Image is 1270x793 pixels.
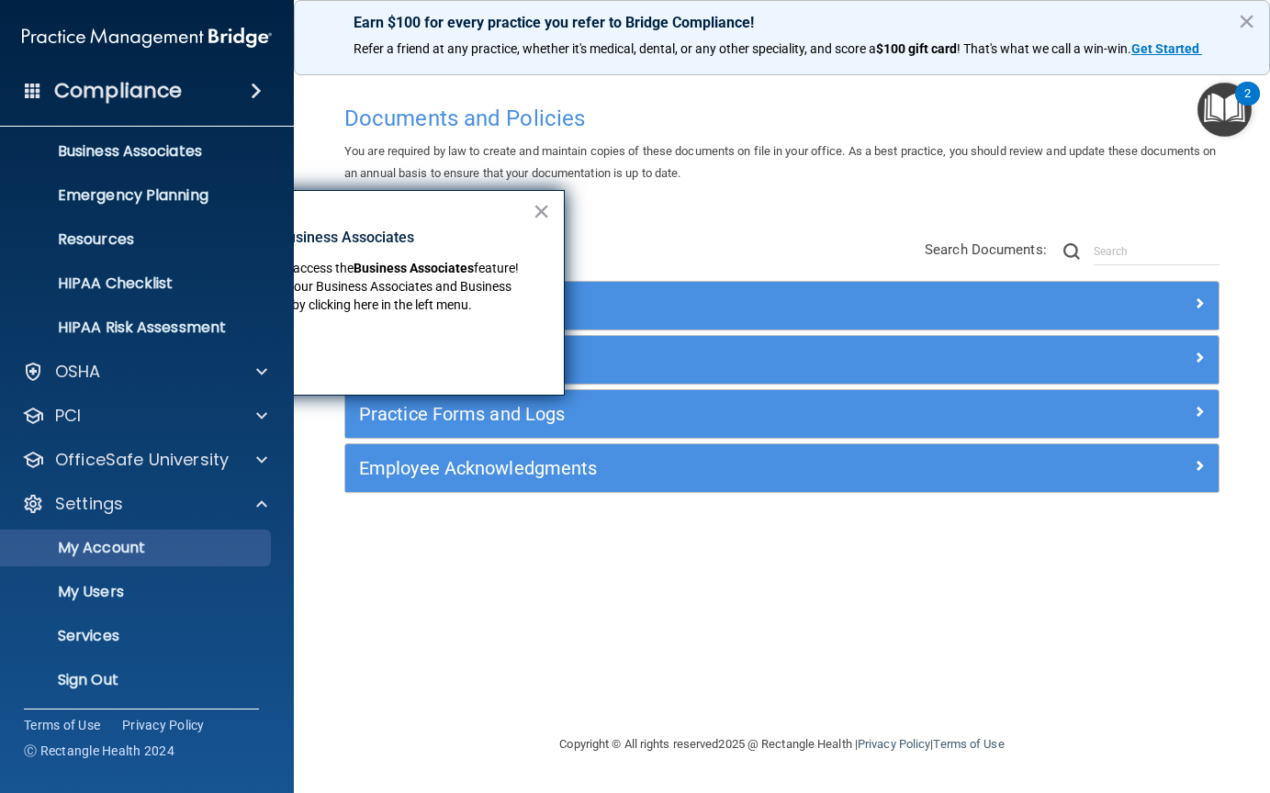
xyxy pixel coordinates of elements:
a: Terms of Use [24,716,100,734]
p: OfficeSafe University [55,449,229,471]
p: Settings [55,493,123,515]
p: OSHA [55,361,101,383]
a: Terms of Use [933,737,1004,751]
p: Services [12,627,263,645]
span: Search Documents: [925,241,1047,258]
img: ic-search.3b580494.png [1063,243,1080,260]
p: HIPAA Risk Assessment [12,318,263,337]
p: Business Associates [12,142,263,161]
button: Open Resource Center, 2 new notifications [1197,83,1252,137]
h5: Policies [359,296,986,316]
p: My Users [12,583,263,601]
p: My Account [12,539,263,557]
p: Emergency Planning [12,186,263,205]
p: New Location for Business Associates [162,228,532,248]
h5: Privacy Documents [359,350,986,370]
strong: Business Associates [354,261,474,275]
h4: Compliance [54,78,182,104]
div: 2 [1244,94,1251,117]
div: Copyright © All rights reserved 2025 @ Rectangle Health | | [447,715,1118,774]
button: Close [533,196,550,226]
span: Refer a friend at any practice, whether it's medical, dental, or any other speciality, and score a [354,41,876,56]
strong: $100 gift card [876,41,957,56]
span: feature! You can now manage your Business Associates and Business Associate Agreements by clickin... [162,261,522,311]
h4: Documents and Policies [344,106,1219,130]
p: Resources [12,230,263,249]
button: Close [1238,6,1255,36]
span: You are required by law to create and maintain copies of these documents on file in your office. ... [344,144,1216,180]
p: Earn $100 for every practice you refer to Bridge Compliance! [354,14,1210,31]
h5: Employee Acknowledgments [359,458,986,478]
img: PMB logo [22,19,272,56]
input: Search [1094,238,1219,265]
p: HIPAA Checklist [12,274,263,293]
p: PCI [55,405,81,427]
h5: Practice Forms and Logs [359,404,986,424]
strong: Get Started [1131,41,1199,56]
a: Privacy Policy [122,716,205,734]
p: Sign Out [12,671,263,689]
span: Ⓒ Rectangle Health 2024 [24,742,174,760]
a: Privacy Policy [858,737,930,751]
span: ! That's what we call a win-win. [957,41,1131,56]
